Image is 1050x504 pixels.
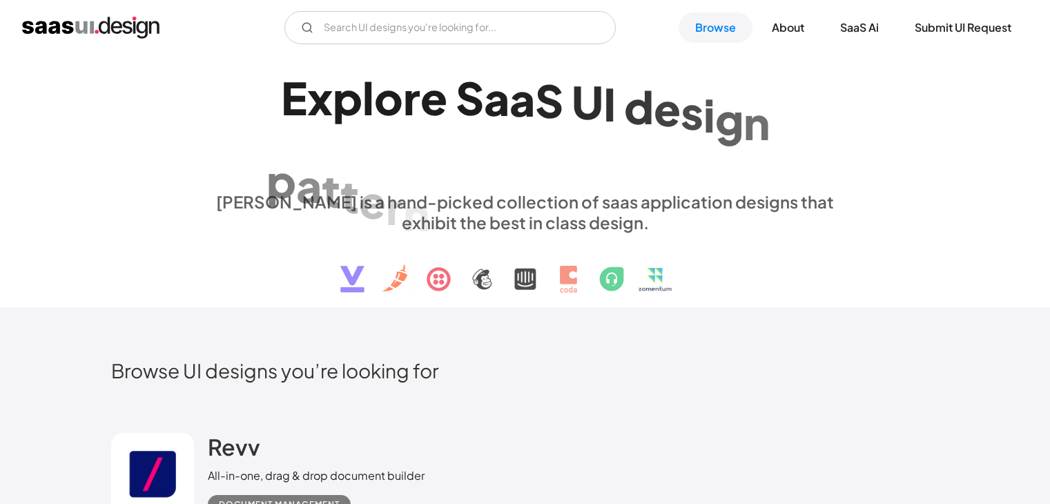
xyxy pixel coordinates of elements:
div: x [307,71,333,124]
div: S [456,72,484,125]
div: [PERSON_NAME] is a hand-picked collection of saas application designs that exhibit the best in cl... [208,191,843,233]
h1: Explore SaaS UI design patterns & interactions. [208,71,843,177]
div: t [322,164,340,217]
form: Email Form [284,11,616,44]
div: i [703,89,715,142]
a: SaaS Ai [824,12,895,43]
div: d [624,80,654,133]
div: l [362,71,374,124]
div: r [403,71,420,124]
h2: Revv [208,433,260,461]
input: Search UI designs you're looking for... [284,11,616,44]
a: About [755,12,821,43]
div: a [296,159,322,212]
div: r [386,181,403,234]
div: All-in-one, drag & drop document builder [208,467,425,484]
div: e [359,175,386,228]
a: Browse [679,12,752,43]
div: a [509,73,535,126]
div: n [403,187,429,240]
div: U [572,76,603,129]
div: o [374,71,403,124]
div: e [654,83,681,136]
div: t [340,169,359,222]
a: Submit UI Request [898,12,1028,43]
div: e [420,71,447,124]
div: n [743,97,770,150]
div: I [603,77,616,130]
a: home [22,17,159,39]
div: a [484,72,509,125]
div: p [333,71,362,124]
div: p [266,154,296,207]
img: text, icon, saas logo [316,233,735,304]
div: E [281,71,307,124]
div: S [535,74,563,127]
div: g [715,93,743,146]
a: Revv [208,433,260,467]
h2: Browse UI designs you’re looking for [111,358,940,382]
div: s [681,86,703,139]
